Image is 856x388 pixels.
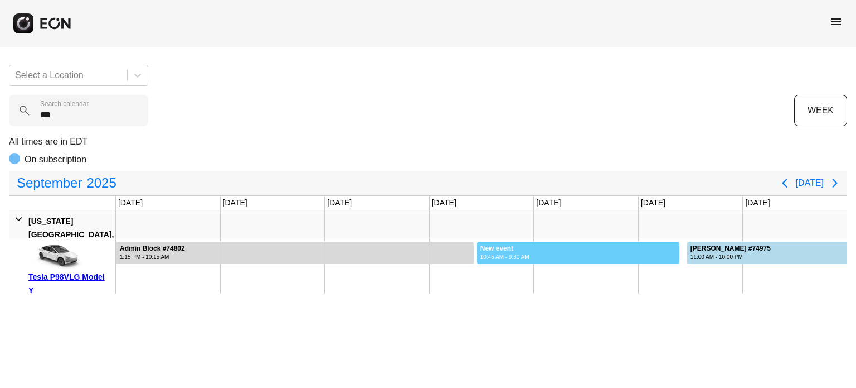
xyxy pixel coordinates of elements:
div: Tesla P98VLG Model Y [28,270,111,297]
div: [DATE] [743,196,772,210]
div: [DATE] [116,196,145,210]
div: [DATE] [221,196,250,210]
div: [DATE] [430,196,459,210]
span: September [14,172,84,194]
p: On subscription [25,153,86,166]
div: [DATE] [639,196,668,210]
p: All times are in EDT [9,135,847,149]
button: Next page [824,172,846,194]
span: menu [829,15,843,28]
div: [US_STATE][GEOGRAPHIC_DATA], [GEOGRAPHIC_DATA] [28,214,114,255]
span: 2025 [84,172,118,194]
button: September2025 [10,172,123,194]
button: WEEK [794,95,847,126]
div: [DATE] [325,196,354,210]
div: [DATE] [534,196,563,210]
label: Search calendar [40,99,89,108]
button: Previous page [774,172,796,194]
img: car [28,242,84,270]
button: [DATE] [796,173,824,193]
